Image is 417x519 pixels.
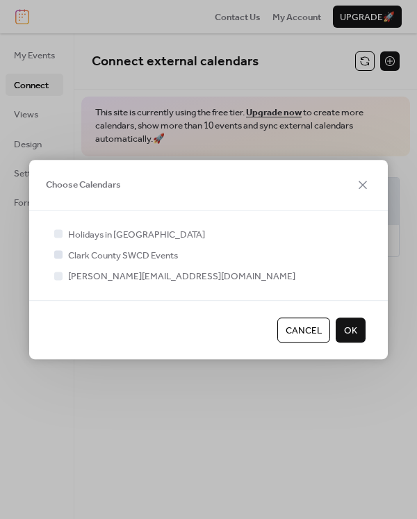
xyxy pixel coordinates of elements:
[344,324,357,338] span: OK
[286,324,322,338] span: Cancel
[46,178,121,192] span: Choose Calendars
[336,318,366,343] button: OK
[68,270,295,284] span: [PERSON_NAME][EMAIL_ADDRESS][DOMAIN_NAME]
[277,318,330,343] button: Cancel
[68,249,178,263] span: Clark County SWCD Events
[68,228,205,242] span: Holidays in [GEOGRAPHIC_DATA]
